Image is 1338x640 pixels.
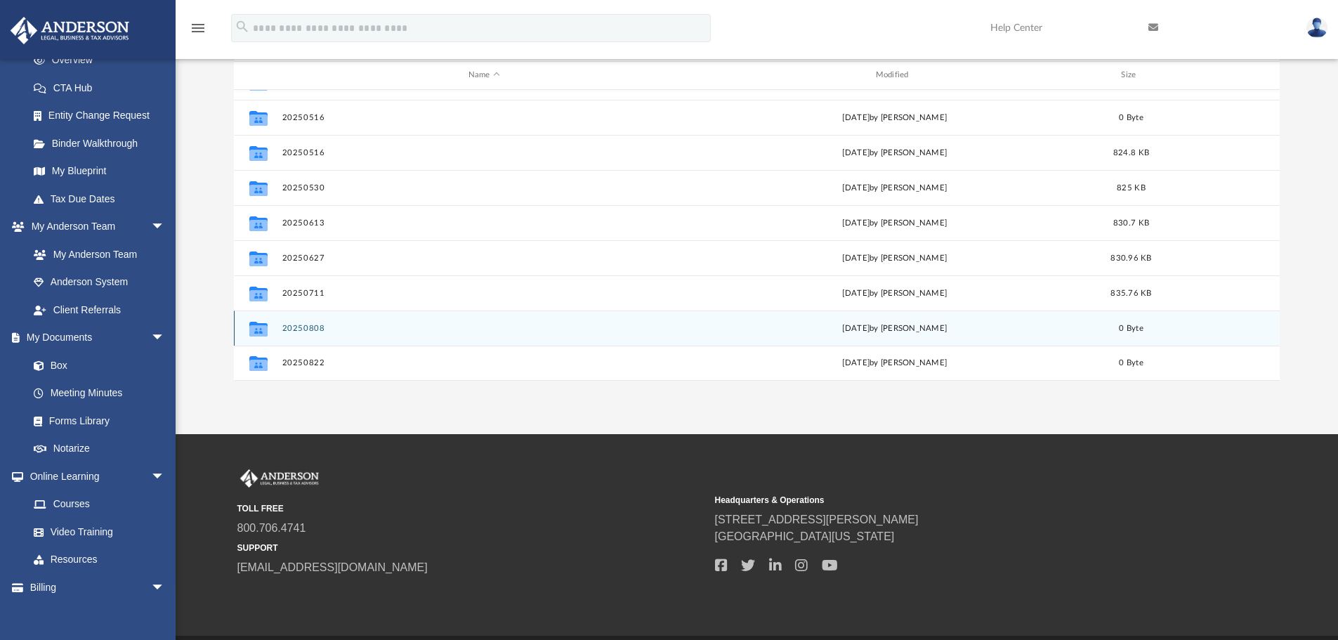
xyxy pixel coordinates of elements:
button: 20250822 [282,358,686,367]
a: Box [20,351,172,379]
i: search [235,19,250,34]
button: 20250516 [282,148,686,157]
span: 835.76 KB [1110,289,1151,296]
button: 20250613 [282,218,686,228]
button: 20250516 [282,113,686,122]
a: Anderson System [20,268,179,296]
span: 824.8 KB [1113,148,1149,156]
span: 0 Byte [1119,324,1143,332]
a: My Anderson Team [20,240,172,268]
div: [DATE] by [PERSON_NAME] [693,252,1097,264]
a: Video Training [20,518,172,546]
span: 830.7 KB [1113,218,1149,226]
div: [DATE] by [PERSON_NAME] [693,216,1097,229]
span: arrow_drop_down [151,462,179,491]
a: menu [190,27,206,37]
a: [GEOGRAPHIC_DATA][US_STATE] [715,530,895,542]
span: arrow_drop_down [151,573,179,602]
span: [DATE] [842,359,870,367]
a: Client Referrals [20,296,179,324]
span: arrow_drop_down [151,324,179,353]
button: 20250808 [282,324,686,333]
i: menu [190,20,206,37]
a: Billingarrow_drop_down [10,573,186,601]
a: Online Learningarrow_drop_down [10,462,179,490]
small: Headquarters & Operations [715,494,1183,507]
div: [DATE] by [PERSON_NAME] [693,181,1097,194]
span: 0 Byte [1119,359,1143,367]
img: Anderson Advisors Platinum Portal [6,17,133,44]
img: User Pic [1306,18,1327,38]
span: 825 KB [1117,183,1146,191]
a: Overview [20,46,186,74]
span: [DATE] [842,324,870,332]
div: [DATE] by [PERSON_NAME] [693,287,1097,299]
div: [DATE] by [PERSON_NAME] [693,111,1097,124]
div: by [PERSON_NAME] [693,322,1097,334]
div: Size [1103,69,1159,81]
a: Meeting Minutes [20,379,179,407]
span: arrow_drop_down [151,213,179,242]
a: Forms Library [20,407,172,435]
a: Notarize [20,435,179,463]
button: 20250530 [282,183,686,192]
a: My Documentsarrow_drop_down [10,324,179,352]
small: SUPPORT [237,542,705,554]
div: id [240,69,275,81]
div: [DATE] by [PERSON_NAME] [693,146,1097,159]
a: My Anderson Teamarrow_drop_down [10,213,179,241]
a: [STREET_ADDRESS][PERSON_NAME] [715,514,919,525]
span: 0 Byte [1119,113,1143,121]
a: [EMAIL_ADDRESS][DOMAIN_NAME] [237,561,428,573]
a: CTA Hub [20,74,186,102]
div: Modified [692,69,1096,81]
span: 830.96 KB [1110,254,1151,261]
a: Entity Change Request [20,102,186,130]
a: My Blueprint [20,157,179,185]
div: Name [281,69,686,81]
a: Courses [20,490,179,518]
a: Binder Walkthrough [20,129,186,157]
a: Resources [20,546,179,574]
img: Anderson Advisors Platinum Portal [237,469,322,488]
button: 20250711 [282,289,686,298]
div: by [PERSON_NAME] [693,357,1097,370]
a: 800.706.4741 [237,522,306,534]
div: id [1165,69,1264,81]
button: 20250627 [282,254,686,263]
div: grid [234,90,1280,381]
small: TOLL FREE [237,502,705,515]
a: Tax Due Dates [20,185,186,213]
